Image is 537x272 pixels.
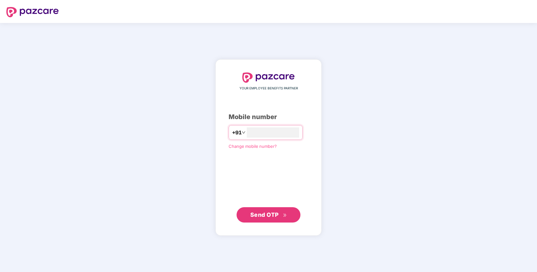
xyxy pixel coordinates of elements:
[229,112,308,122] div: Mobile number
[237,207,300,223] button: Send OTPdouble-right
[229,144,277,149] a: Change mobile number?
[232,129,242,137] span: +91
[242,72,295,83] img: logo
[239,86,298,91] span: YOUR EMPLOYEE BENEFITS PARTNER
[283,213,287,217] span: double-right
[6,7,59,17] img: logo
[250,211,279,218] span: Send OTP
[242,131,246,134] span: down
